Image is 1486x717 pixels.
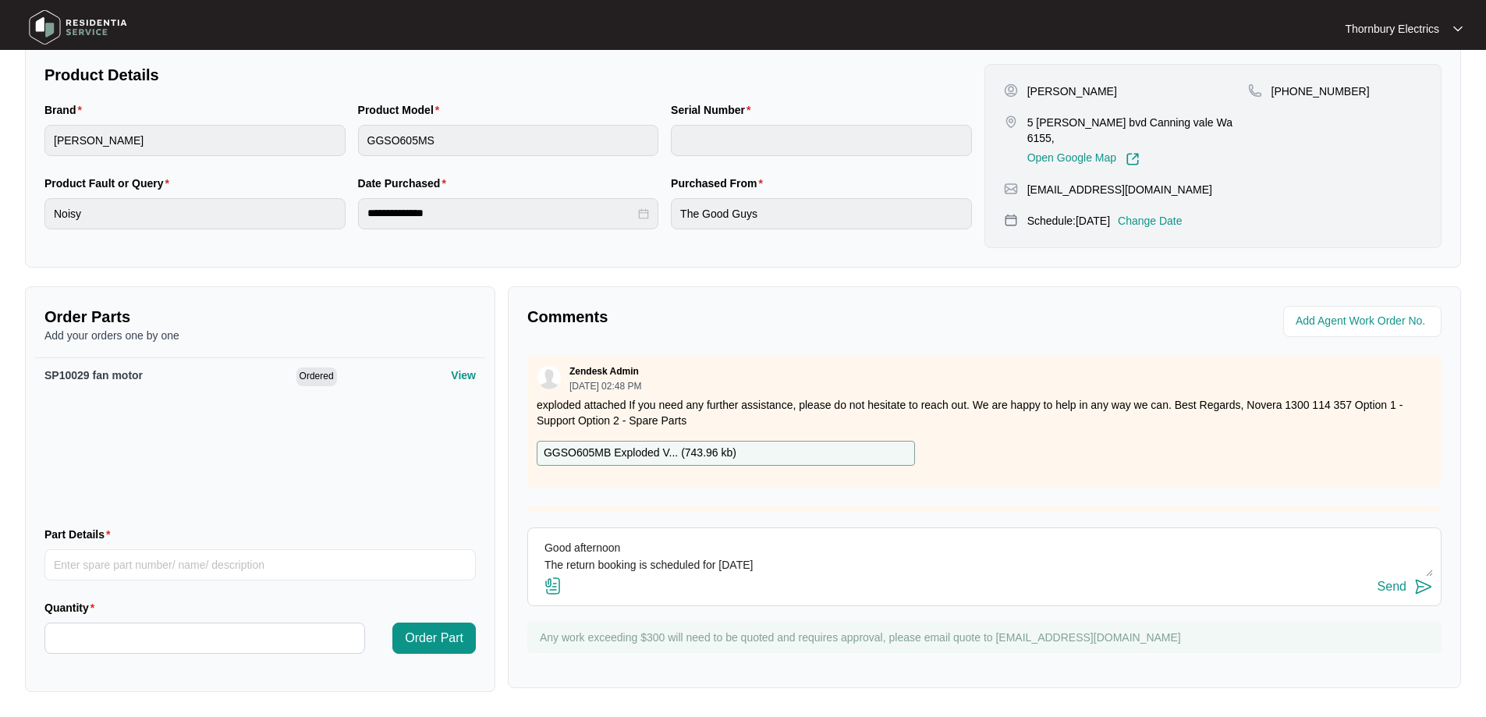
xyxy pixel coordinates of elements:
input: Product Fault or Query [44,198,346,229]
img: map-pin [1004,115,1018,129]
p: exploded attached If you need any further assistance, please do not hesitate to reach out. We are... [537,397,1432,428]
input: Purchased From [671,198,972,229]
span: Ordered [296,367,337,386]
img: map-pin [1248,83,1262,98]
img: user.svg [537,366,561,389]
img: map-pin [1004,213,1018,227]
img: Link-External [1126,152,1140,166]
p: [PERSON_NAME] [1027,83,1117,99]
label: Product Model [358,102,446,118]
img: dropdown arrow [1453,25,1463,33]
span: Order Part [405,629,463,648]
input: Serial Number [671,125,972,156]
button: Order Part [392,623,476,654]
p: Schedule: [DATE] [1027,213,1110,229]
label: Serial Number [671,102,757,118]
input: Quantity [45,623,364,653]
input: Date Purchased [367,205,636,222]
p: Product Details [44,64,972,86]
p: [EMAIL_ADDRESS][DOMAIN_NAME] [1027,182,1212,197]
img: file-attachment-doc.svg [544,577,562,595]
p: Thornbury Electrics [1345,21,1439,37]
input: Product Model [358,125,659,156]
div: Send [1378,580,1406,594]
span: SP10029 fan motor [44,369,143,382]
label: Product Fault or Query [44,176,176,191]
label: Part Details [44,527,117,542]
img: map-pin [1004,182,1018,196]
label: Purchased From [671,176,769,191]
input: Part Details [44,549,476,580]
a: Open Google Map [1027,152,1140,166]
p: Comments [527,306,974,328]
p: Zendesk Admin [569,365,639,378]
p: [DATE] 02:48 PM [569,382,641,391]
label: Date Purchased [358,176,452,191]
label: Quantity [44,600,101,616]
button: Send [1378,577,1433,598]
textarea: Good afternoon The return booking is scheduled for [DATE] [536,536,1433,577]
p: Change Date [1118,213,1183,229]
input: Add Agent Work Order No. [1296,312,1432,331]
p: Order Parts [44,306,476,328]
input: Brand [44,125,346,156]
img: send-icon.svg [1414,577,1433,596]
p: 5 [PERSON_NAME] bvd Canning vale Wa 6155, [1027,115,1248,146]
img: residentia service logo [23,4,133,51]
label: Brand [44,102,88,118]
p: [PHONE_NUMBER] [1271,83,1370,99]
p: Add your orders one by one [44,328,476,343]
p: GGSO605MB Exploded V... ( 743.96 kb ) [544,445,736,462]
img: user-pin [1004,83,1018,98]
p: View [451,367,476,383]
p: Any work exceeding $300 will need to be quoted and requires approval, please email quote to [EMAI... [540,630,1434,645]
